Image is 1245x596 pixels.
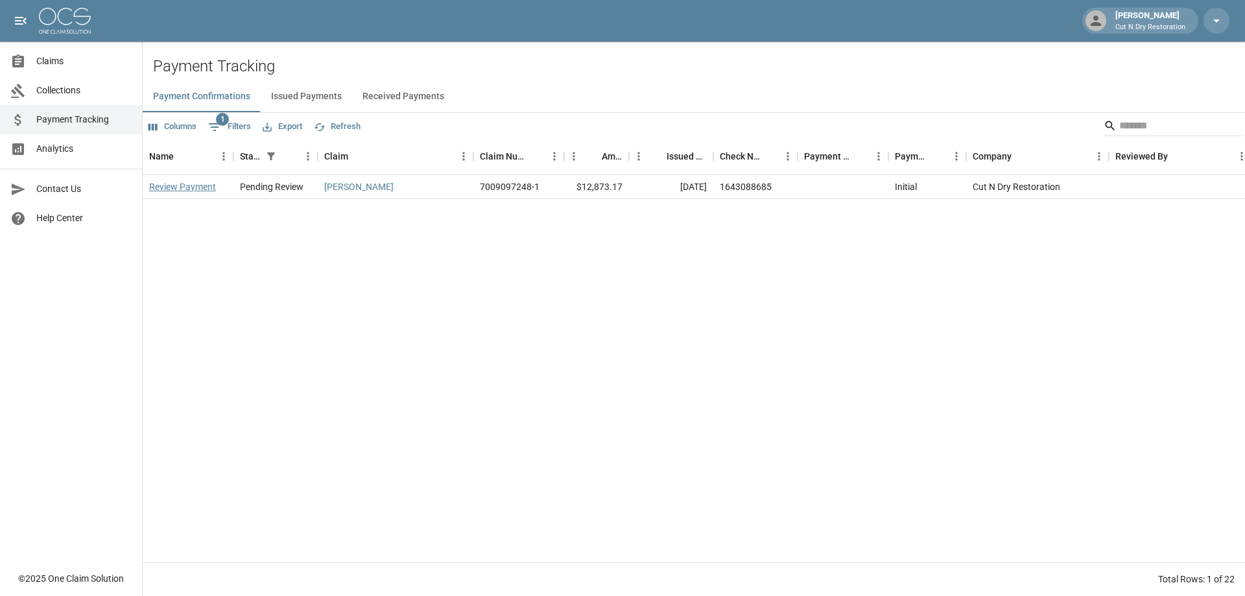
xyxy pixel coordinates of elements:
div: Search [1104,115,1242,139]
span: Analytics [36,142,132,156]
p: Cut N Dry Restoration [1115,22,1185,33]
div: Initial [895,180,917,193]
div: Name [143,138,233,174]
div: Claim Number [473,138,564,174]
button: Sort [929,147,947,165]
div: Amount [602,138,622,174]
button: Menu [778,147,798,166]
button: Menu [869,147,888,166]
div: Claim Number [480,138,527,174]
div: [PERSON_NAME] [1110,9,1191,32]
button: Payment Confirmations [143,81,261,112]
button: Menu [947,147,966,166]
span: Payment Tracking [36,113,132,126]
div: Payment Type [895,138,929,174]
button: Sort [1012,147,1030,165]
button: Menu [564,147,584,166]
div: Check Number [720,138,760,174]
img: ocs-logo-white-transparent.png [39,8,91,34]
div: [DATE] [629,175,713,199]
div: Amount [564,138,629,174]
div: Check Number [713,138,798,174]
div: Company [973,138,1012,174]
div: Reviewed By [1115,138,1168,174]
div: Claim [324,138,348,174]
button: Sort [584,147,602,165]
div: Name [149,138,174,174]
button: Sort [851,147,869,165]
button: open drawer [8,8,34,34]
button: Received Payments [352,81,455,112]
div: Status [233,138,318,174]
div: Payment Method [804,138,851,174]
div: Payment Type [888,138,966,174]
span: Contact Us [36,182,132,196]
button: Show filters [262,147,280,165]
button: Menu [545,147,564,166]
button: Sort [348,147,366,165]
div: Claim [318,138,473,174]
div: 1643088685 [720,180,772,193]
a: [PERSON_NAME] [324,180,394,193]
div: Status [240,138,262,174]
button: Sort [527,147,545,165]
button: Menu [629,147,648,166]
span: Collections [36,84,132,97]
button: Sort [174,147,192,165]
div: Issued Date [667,138,707,174]
button: Select columns [145,117,200,137]
button: Sort [280,147,298,165]
button: Show filters [205,117,254,137]
span: Claims [36,54,132,68]
button: Menu [1089,147,1109,166]
button: Sort [648,147,667,165]
button: Export [259,117,305,137]
button: Menu [454,147,473,166]
div: Total Rows: 1 of 22 [1158,573,1235,586]
button: Sort [1168,147,1186,165]
div: Cut N Dry Restoration [966,175,1109,199]
a: Review Payment [149,180,216,193]
button: Menu [214,147,233,166]
button: Refresh [311,117,364,137]
h2: Payment Tracking [153,57,1245,76]
div: Company [966,138,1109,174]
button: Issued Payments [261,81,352,112]
span: 1 [216,113,229,126]
div: 7009097248-1 [480,180,539,193]
div: $12,873.17 [564,175,629,199]
div: dynamic tabs [143,81,1245,112]
div: 1 active filter [262,147,280,165]
span: Help Center [36,211,132,225]
div: Issued Date [629,138,713,174]
button: Menu [298,147,318,166]
div: © 2025 One Claim Solution [18,572,124,585]
div: Payment Method [798,138,888,174]
button: Sort [760,147,778,165]
div: Pending Review [240,180,303,193]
